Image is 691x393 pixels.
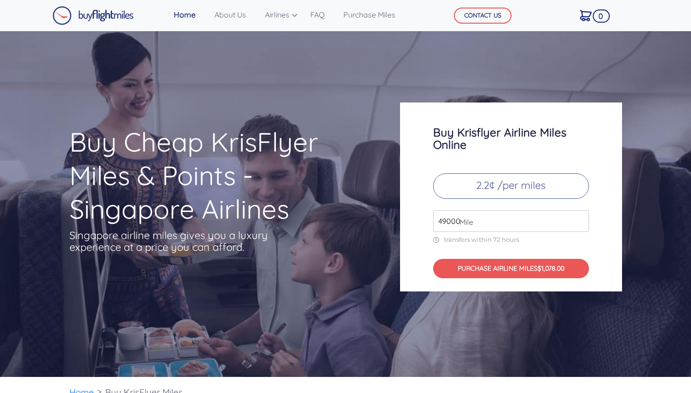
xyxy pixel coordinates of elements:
[261,5,295,24] a: Airlines
[52,6,134,25] img: Buy Flight Miles Logo
[433,126,589,151] h3: Buy Krisflyer Airline Miles Online
[433,259,589,278] button: PURCHASE AIRLINE MILES$1,078.00
[69,230,282,253] p: Singapore airline miles gives you a luxury experience at a price you can afford.
[433,173,589,199] p: 2.2¢ /per miles
[433,236,589,244] p: transfers within 72 hours
[340,5,399,24] a: Purchase Miles
[69,125,363,226] h1: Buy Cheap KrisFlyer Miles & Points - Singapore Airlines
[537,264,564,273] span: $1,078.00
[170,5,199,24] a: Home
[211,5,250,24] a: About Us
[52,4,134,27] a: Buy Flight Miles Logo
[576,5,596,25] a: 0
[593,9,610,23] span: 0
[454,8,512,24] button: CONTACT US
[307,5,328,24] a: FAQ
[580,10,592,21] img: Cart
[455,216,473,228] span: Mile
